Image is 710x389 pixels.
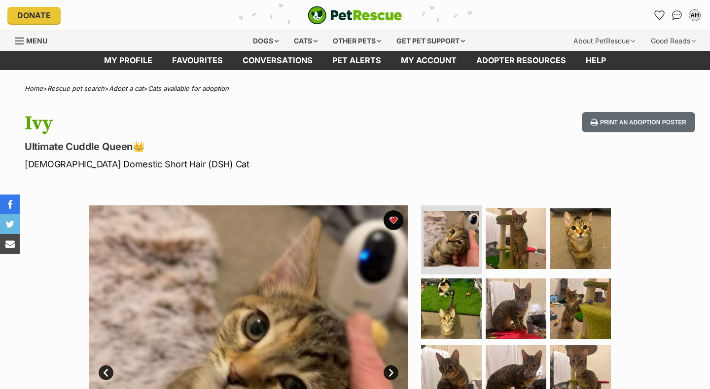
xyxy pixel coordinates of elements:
a: Help [576,51,616,70]
div: Get pet support [390,31,472,51]
div: Cats [287,31,324,51]
div: Dogs [246,31,285,51]
a: Adopter resources [466,51,576,70]
a: Adopt a cat [109,84,143,92]
a: Home [25,84,43,92]
a: Donate [7,7,61,24]
a: Next [384,365,398,380]
a: My account [391,51,466,70]
a: PetRescue [308,6,402,25]
button: favourite [384,210,403,230]
a: Prev [99,365,113,380]
ul: Account quick links [651,7,703,23]
span: Menu [26,37,47,45]
p: Ultimate Cuddle Queen👑 [25,140,433,154]
a: My profile [94,51,162,70]
div: Good Reads [644,31,703,51]
a: Conversations [669,7,685,23]
img: Photo of Ivy [421,278,482,339]
h1: Ivy [25,112,433,135]
div: Other pets [326,31,388,51]
img: chat-41dd97257d64d25036548639549fe6c8038ab92f7586957e7f3b1b290dea8141.svg [672,10,682,20]
button: Print an adoption poster [582,112,695,132]
button: My account [687,7,703,23]
a: Menu [15,31,54,49]
a: Cats available for adoption [148,84,229,92]
img: Photo of Ivy [424,211,479,267]
a: Rescue pet search [47,84,105,92]
img: Photo of Ivy [550,208,611,269]
div: AH [690,10,700,20]
a: conversations [233,51,322,70]
img: Photo of Ivy [550,278,611,339]
a: Pet alerts [322,51,391,70]
p: [DEMOGRAPHIC_DATA] Domestic Short Hair (DSH) Cat [25,157,433,171]
a: Favourites [162,51,233,70]
img: Photo of Ivy [486,208,546,269]
a: Favourites [651,7,667,23]
div: About PetRescue [567,31,642,51]
img: logo-cat-932fe2b9b8326f06289b0f2fb663e598f794de774fb13d1741a6617ecf9a85b4.svg [308,6,402,25]
img: Photo of Ivy [486,278,546,339]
